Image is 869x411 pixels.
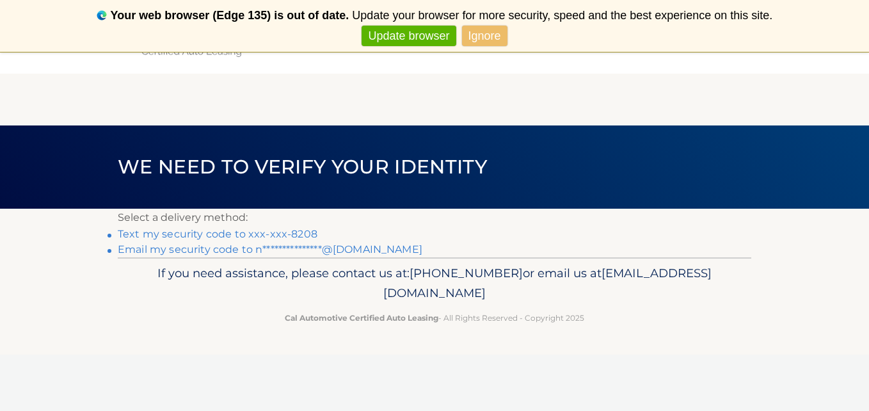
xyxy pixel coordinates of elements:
span: [PHONE_NUMBER] [410,266,523,280]
span: We need to verify your identity [118,155,487,179]
a: Update browser [362,26,456,47]
a: Ignore [462,26,507,47]
p: Select a delivery method: [118,209,751,227]
p: If you need assistance, please contact us at: or email us at [126,263,743,304]
span: Update your browser for more security, speed and the best experience on this site. [352,9,772,22]
strong: Cal Automotive Certified Auto Leasing [285,313,438,323]
b: Your web browser (Edge 135) is out of date. [111,9,349,22]
p: - All Rights Reserved - Copyright 2025 [126,311,743,325]
a: Text my security code to xxx-xxx-8208 [118,228,317,240]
